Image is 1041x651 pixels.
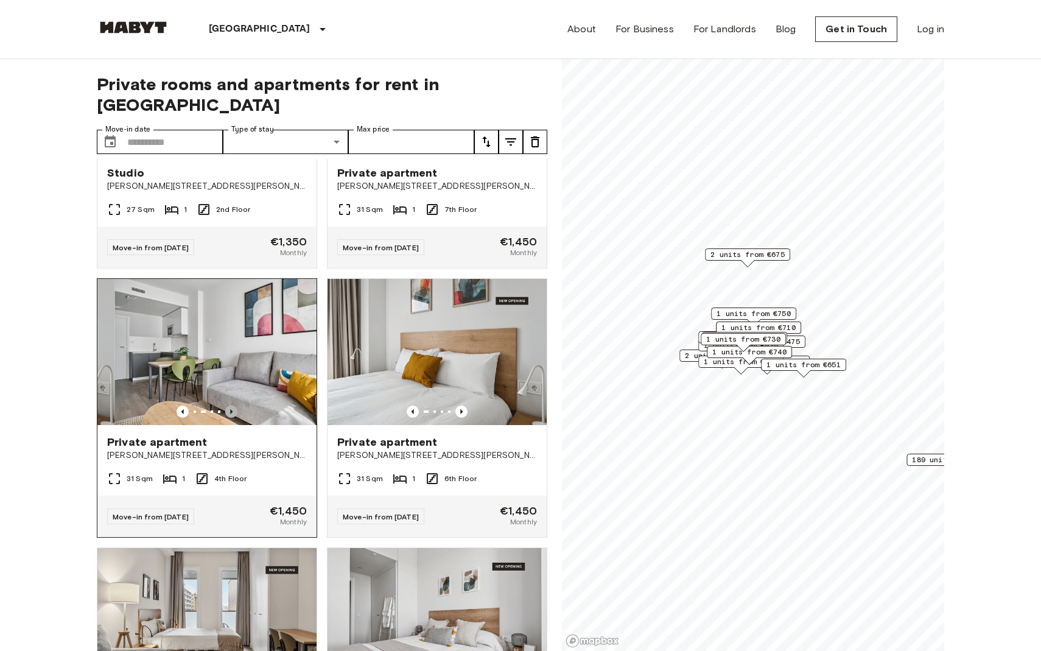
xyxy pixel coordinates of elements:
[327,278,547,538] a: Marketing picture of unit ES-15-102-628-001Previous imagePrevious imagePrivate apartment[PERSON_N...
[776,22,796,37] a: Blog
[716,322,801,340] div: Map marker
[97,74,547,115] span: Private rooms and apartments for rent in [GEOGRAPHIC_DATA]
[280,247,307,258] span: Monthly
[721,322,796,333] span: 1 units from €710
[444,204,477,215] span: 7th Floor
[500,505,537,516] span: €1,450
[270,505,307,516] span: €1,450
[704,356,778,367] span: 1 units from €630
[510,516,537,527] span: Monthly
[705,248,790,267] div: Map marker
[444,473,477,484] span: 6th Floor
[182,473,185,484] span: 1
[523,130,547,154] button: tune
[127,204,155,215] span: 27 Sqm
[711,308,796,326] div: Map marker
[280,516,307,527] span: Monthly
[567,22,596,37] a: About
[113,243,189,252] span: Move-in from [DATE]
[343,243,419,252] span: Move-in from [DATE]
[97,278,317,538] a: Marketing picture of unit ES-15-102-410-001Marketing picture of unit ES-15-102-410-001Previous im...
[337,180,537,192] span: [PERSON_NAME][STREET_ADDRESS][PERSON_NAME][PERSON_NAME]
[615,22,674,37] a: For Business
[766,359,841,370] span: 1 units from €651
[510,247,537,258] span: Monthly
[337,435,438,449] span: Private apartment
[761,359,846,378] div: Map marker
[98,130,122,154] button: Choose date
[679,350,765,368] div: Map marker
[127,473,153,484] span: 31 Sqm
[231,124,274,135] label: Type of stay
[706,334,780,345] span: 1 units from €730
[499,130,523,154] button: tune
[107,449,307,462] span: [PERSON_NAME][STREET_ADDRESS][PERSON_NAME][PERSON_NAME]
[407,406,419,418] button: Previous image
[412,204,415,215] span: 1
[107,166,144,180] span: Studio
[216,204,250,215] span: 2nd Floor
[412,473,415,484] span: 1
[343,512,419,521] span: Move-in from [DATE]
[337,166,438,180] span: Private apartment
[685,350,759,361] span: 2 units from €560
[115,279,334,425] img: Marketing picture of unit ES-15-102-410-001
[209,22,310,37] p: [GEOGRAPHIC_DATA]
[815,16,897,42] a: Get in Touch
[97,21,170,33] img: Habyt
[113,512,189,521] span: Move-in from [DATE]
[474,130,499,154] button: tune
[707,346,792,365] div: Map marker
[357,204,383,215] span: 31 Sqm
[328,279,547,425] img: Marketing picture of unit ES-15-102-628-001
[717,308,791,319] span: 1 units from €750
[455,406,468,418] button: Previous image
[184,204,187,215] span: 1
[698,356,783,375] div: Map marker
[357,124,390,135] label: Max price
[698,331,783,350] div: Map marker
[337,449,537,462] span: [PERSON_NAME][STREET_ADDRESS][PERSON_NAME][PERSON_NAME]
[107,180,307,192] span: [PERSON_NAME][STREET_ADDRESS][PERSON_NAME][PERSON_NAME]
[566,634,619,648] a: Mapbox logo
[693,22,756,37] a: For Landlords
[707,333,782,343] span: 1 units from €515
[177,406,189,418] button: Previous image
[917,22,944,37] a: Log in
[710,249,785,260] span: 2 units from €675
[701,333,786,352] div: Map marker
[270,236,307,247] span: €1,350
[225,406,237,418] button: Previous image
[107,435,208,449] span: Private apartment
[500,236,537,247] span: €1,450
[702,332,787,351] div: Map marker
[214,473,247,484] span: 4th Floor
[105,124,150,135] label: Move-in date
[912,454,999,465] span: 189 units from €1200
[712,347,787,357] span: 1 units from €740
[726,336,800,347] span: 3 units from €475
[357,473,383,484] span: 31 Sqm
[906,454,1004,473] div: Map marker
